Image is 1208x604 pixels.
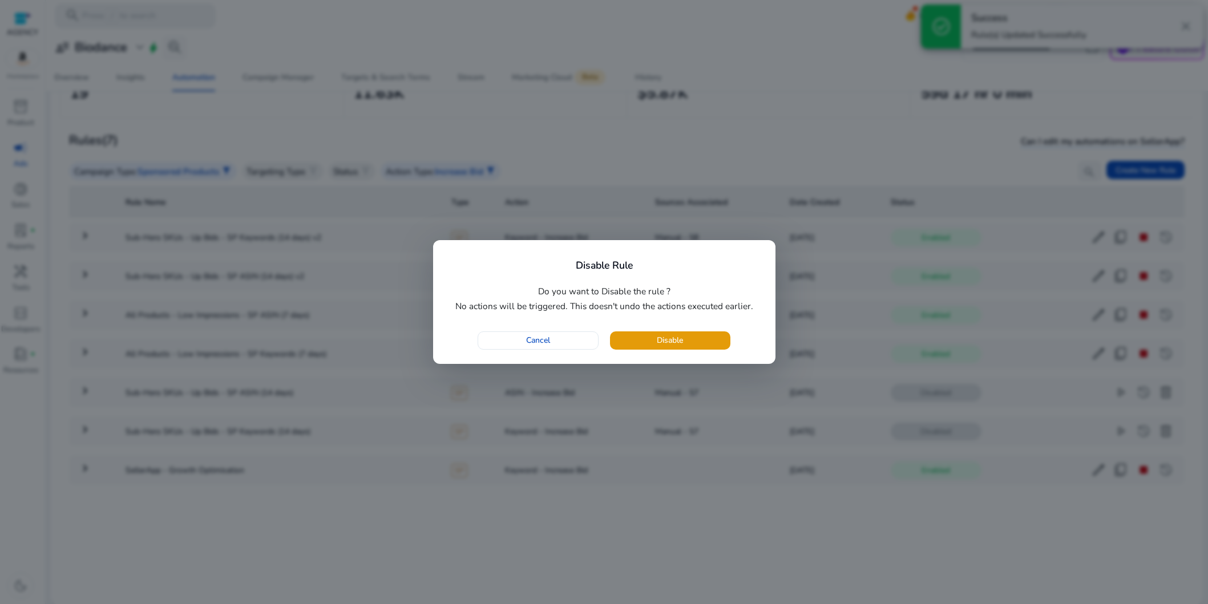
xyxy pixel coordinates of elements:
[447,284,761,314] p: Do you want to Disable the rule ? No actions will be triggered. This doesn't undo the actions exe...
[610,331,730,350] button: Disable
[657,334,683,346] span: Disable
[478,331,598,350] button: Cancel
[576,260,633,271] h4: Disable Rule
[526,334,550,346] span: Cancel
